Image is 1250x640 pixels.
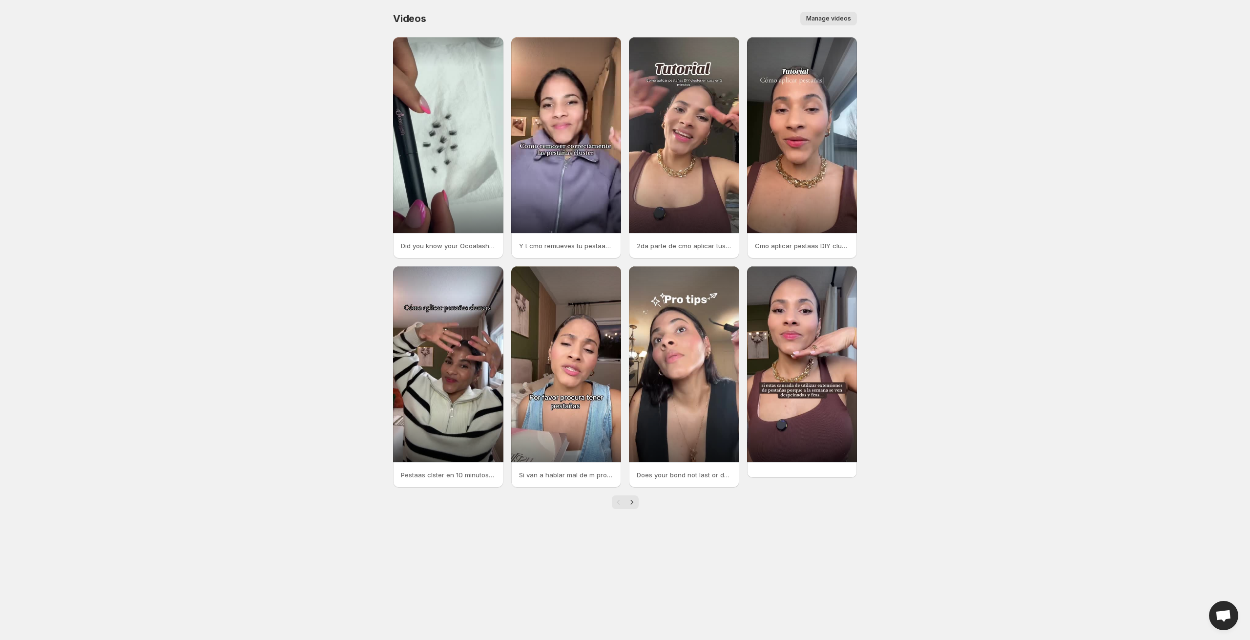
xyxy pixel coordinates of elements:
[519,470,614,480] p: Si van a hablar mal de m procuren tener pestaas no quiero andar en boca de ninguna hoja pelada Pe...
[393,13,426,24] span: Videos
[755,241,850,251] p: Cmo aplicar pestaas DIY cluster en casa pestaas belleza cluster diy ocoalash
[519,241,614,251] p: Y t cmo remueves tu pestaas cluster
[806,15,851,22] span: Manage videos
[1209,601,1238,630] a: Open chat
[401,470,496,480] p: Pestaas clster en 10 minutos que puedes hacer t misma en casa Antes de que vuelvas a pagar por ex...
[625,495,639,509] button: Next
[637,470,731,480] p: Does your bond not last or do your lashes fall off super quickly I totally get it and its probabl...
[800,12,857,25] button: Manage videos
[401,241,496,251] p: Did you know your Ocoalash lashes can be reused up to 35 times Only if you clean them properly He...
[637,241,731,251] p: 2da parte de cmo aplicar tus pestaas DIY cluster
[612,495,639,509] nav: Pagination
